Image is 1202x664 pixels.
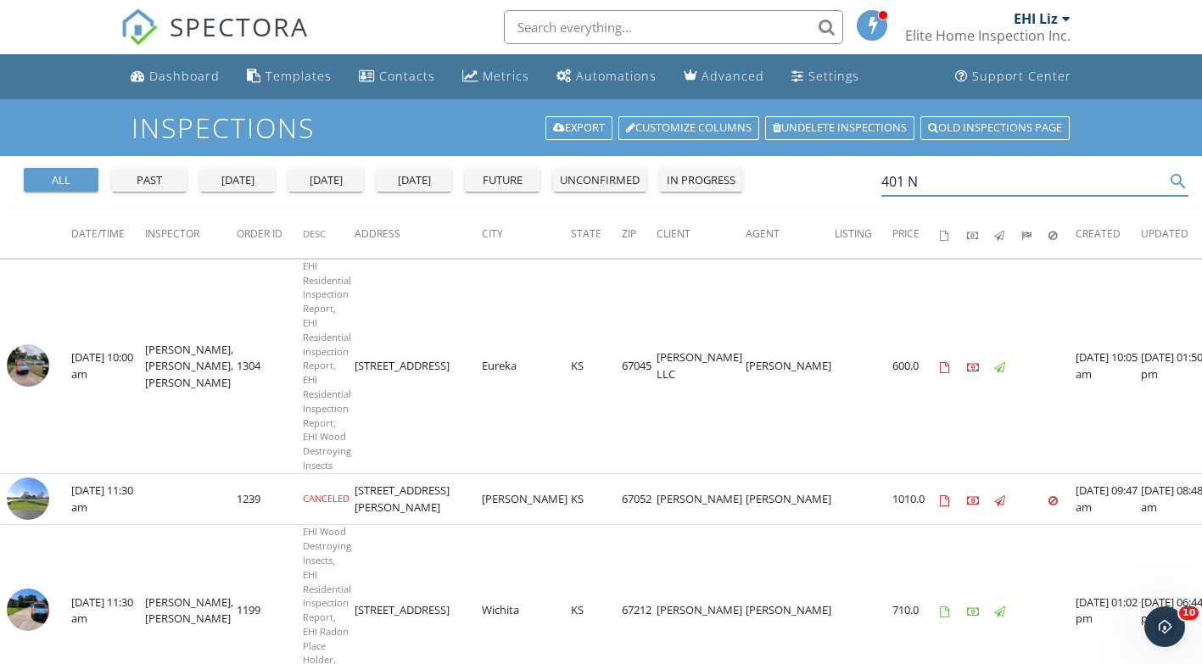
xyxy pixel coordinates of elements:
[266,68,332,84] div: Templates
[240,61,338,92] a: Templates
[881,168,1166,196] input: Search
[1021,210,1048,258] th: Submitted: Not sorted.
[119,172,180,189] div: past
[920,116,1070,140] a: Old inspections page
[352,61,442,92] a: Contacts
[618,116,759,140] a: Customize Columns
[482,473,571,525] td: [PERSON_NAME]
[379,68,435,84] div: Contacts
[71,210,145,258] th: Date/Time: Not sorted.
[170,8,309,44] span: SPECTORA
[1076,473,1141,525] td: [DATE] 09:47 am
[149,68,220,84] div: Dashboard
[355,259,482,473] td: [STREET_ADDRESS]
[892,210,940,258] th: Price: Not sorted.
[892,473,940,525] td: 1010.0
[571,226,601,241] span: State
[571,210,622,258] th: State: Not sorted.
[71,259,145,473] td: [DATE] 10:00 am
[545,116,612,140] a: Export
[622,473,657,525] td: 67052
[560,172,640,189] div: unconfirmed
[456,61,536,92] a: Metrics
[746,210,835,258] th: Agent: Not sorted.
[892,226,920,241] span: Price
[746,226,780,241] span: Agent
[835,210,892,258] th: Listing: Not sorted.
[303,227,326,240] span: Desc
[835,226,872,241] span: Listing
[465,168,540,192] button: future
[622,210,657,258] th: Zip: Not sorted.
[746,259,835,473] td: [PERSON_NAME]
[482,259,571,473] td: Eureka
[131,113,1071,142] h1: Inspections
[355,210,482,258] th: Address: Not sorted.
[237,210,303,258] th: Order ID: Not sorted.
[355,226,400,241] span: Address
[7,477,49,520] img: streetview
[237,473,303,525] td: 1239
[31,172,92,189] div: all
[355,473,482,525] td: [STREET_ADDRESS][PERSON_NAME]
[1168,171,1188,192] i: search
[622,259,657,473] td: 67045
[550,61,663,92] a: Automations (Basic)
[145,226,199,241] span: Inspector
[145,210,237,258] th: Inspector: Not sorted.
[948,61,1078,92] a: Support Center
[1144,606,1185,647] iframe: Intercom live chat
[940,210,967,258] th: Agreements signed: Not sorted.
[892,259,940,473] td: 600.0
[905,27,1071,44] div: Elite Home Inspection Inc.
[972,68,1071,84] div: Support Center
[1048,210,1076,258] th: Canceled: Not sorted.
[303,492,349,505] span: CANCELED
[295,172,356,189] div: [DATE]
[288,168,363,192] button: [DATE]
[657,473,746,525] td: [PERSON_NAME]
[657,259,746,473] td: [PERSON_NAME] LLC
[237,226,282,241] span: Order ID
[7,589,49,631] img: image_processing2025070978jsii82.jpeg
[677,61,771,92] a: Advanced
[1141,226,1188,241] span: Updated
[702,68,764,84] div: Advanced
[112,168,187,192] button: past
[808,68,859,84] div: Settings
[483,68,529,84] div: Metrics
[303,259,351,471] span: EHI Residential Inspection Report, EHI Residential Inspection Report, EHI Residential Inspection ...
[660,168,742,192] button: in progress
[237,259,303,473] td: 1304
[571,473,622,525] td: KS
[472,172,533,189] div: future
[1076,259,1141,473] td: [DATE] 10:05 am
[622,226,636,241] span: Zip
[571,259,622,473] td: KS
[765,116,914,140] a: Undelete inspections
[207,172,268,189] div: [DATE]
[482,210,571,258] th: City: Not sorted.
[71,473,145,525] td: [DATE] 11:30 am
[303,210,355,258] th: Desc: Not sorted.
[200,168,275,192] button: [DATE]
[7,344,49,387] img: image_processing2025092491jrw56b.jpeg
[994,210,1021,258] th: Published: Not sorted.
[504,10,843,44] input: Search everything...
[553,168,646,192] button: unconfirmed
[1076,226,1121,241] span: Created
[746,473,835,525] td: [PERSON_NAME]
[145,259,237,473] td: [PERSON_NAME], [PERSON_NAME], [PERSON_NAME]
[120,8,158,46] img: The Best Home Inspection Software - Spectora
[377,168,451,192] button: [DATE]
[1179,606,1199,620] span: 10
[24,168,98,192] button: all
[482,226,503,241] span: City
[383,172,444,189] div: [DATE]
[71,226,125,241] span: Date/Time
[657,226,690,241] span: Client
[120,23,309,59] a: SPECTORA
[967,210,994,258] th: Paid: Not sorted.
[667,172,735,189] div: in progress
[576,68,657,84] div: Automations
